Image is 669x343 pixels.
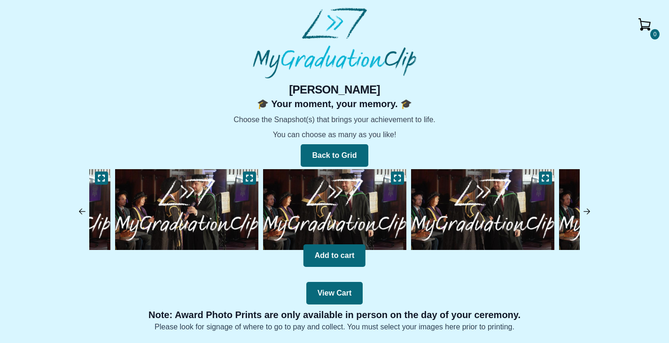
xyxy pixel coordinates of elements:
[409,167,557,252] img: 1909560.0-BF8957A4-EA5D-4DE3-8757-925680FBC925.jpeg
[101,97,568,110] h2: 🎓 Your moment, your memory. 🎓
[45,308,624,321] p: Note: Award Photo Prints are only available in person on the day of your ceremony.
[301,144,368,167] button: Back to Grid
[101,114,568,125] p: Choose the Snapshot(s) that brings your achievement to life.
[633,13,656,36] img: Cart
[101,129,568,140] p: You can choose as many as you like!
[306,282,363,304] button: View Cart
[78,207,87,216] img: arrow_left.f1af5e40.svg
[45,321,624,333] p: Please look for signage of where to go to pay and collect. You must select your images here prior...
[630,9,660,39] button: Cart0
[253,8,416,78] img: MyGraduationClip
[650,29,660,39] span: 0
[113,167,261,252] img: 1911160.0-448174AD-A68B-4C04-B578-DA8FC024DB08.jpeg
[582,207,591,216] img: arrow_right.ceac2c77.svg
[303,244,366,267] button: Add to cart
[101,82,568,97] h2: [PERSON_NAME]
[261,167,409,252] img: 1909760.0-008584AB-1D47-48BC-8705-3E91BE5F71D3.jpeg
